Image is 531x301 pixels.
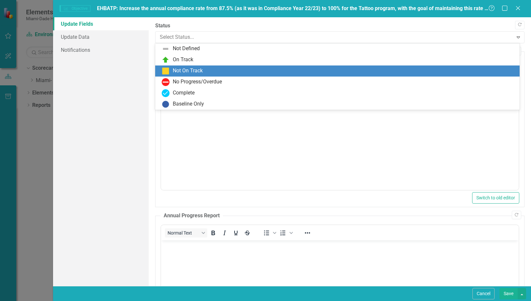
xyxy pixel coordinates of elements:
[173,67,203,75] div: Not On Track
[155,22,524,30] label: Status
[162,56,170,64] img: On Track
[173,89,195,97] div: Complete
[165,228,207,237] button: Block Normal Text
[173,56,193,64] div: On Track
[161,76,519,190] iframe: Rich Text Area
[173,78,222,86] div: No Progress/Overdue
[302,228,313,237] button: Reveal or hide additional toolbar items
[230,228,241,237] button: Underline
[499,288,518,299] button: Save
[60,5,90,12] span: Objective
[242,228,253,237] button: Strikethrough
[162,78,170,86] img: No Progress/Overdue
[53,17,149,30] a: Update Fields
[168,230,199,236] span: Normal Text
[173,45,200,52] div: Not Defined
[278,228,294,237] div: Numbered list
[160,212,223,220] legend: Annual Progress Report
[261,228,277,237] div: Bullet list
[173,100,204,108] div: Baseline Only
[53,43,149,56] a: Notifications
[162,89,170,97] img: Complete
[53,30,149,43] a: Update Data
[472,288,495,299] button: Cancel
[208,228,219,237] button: Bold
[162,45,170,53] img: Not Defined
[472,192,519,204] button: Switch to old editor
[219,228,230,237] button: Italic
[162,100,170,108] img: Baseline Only
[162,67,170,75] img: Not On Track
[97,5,521,11] span: EHBATP: Increase the annual compliance rate from 87.5% (as it was in Compliance Year 22/23) to 10...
